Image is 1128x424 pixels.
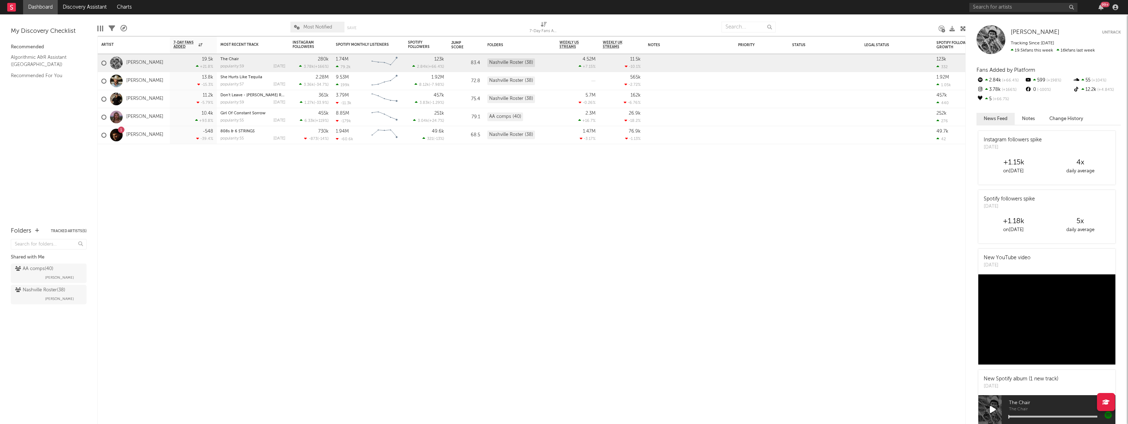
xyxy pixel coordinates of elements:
div: ( ) [299,82,329,87]
span: 16k fans last week [1011,48,1095,53]
button: Change History [1042,113,1090,125]
div: 280k [318,57,329,62]
span: -873 [309,137,317,141]
span: +119 % [316,119,328,123]
div: 162k [631,93,641,98]
div: Nashville Roster (38) [487,131,535,139]
div: 5.7M [585,93,596,98]
div: 3.78k [976,85,1024,94]
a: Recommended For You [11,72,79,80]
span: +24.7 % [429,119,443,123]
div: 4.52M [583,57,596,62]
div: The Chair [220,57,285,61]
div: -15.3 % [197,82,213,87]
div: 4 x [1047,158,1114,167]
svg: Chart title [368,126,401,144]
input: Search... [721,22,776,32]
div: 808s & 6 STRINGS [220,129,285,133]
div: A&R Pipeline [120,18,127,39]
div: 199k [336,83,350,87]
span: Weekly UK Streams [603,40,630,49]
span: -7.98 % [430,83,443,87]
div: on [DATE] [980,226,1047,234]
a: [PERSON_NAME] [126,114,163,120]
span: Tracking Since: [DATE] [1011,41,1054,45]
div: -2.72 % [624,82,641,87]
div: 7-Day Fans Added (7-Day Fans Added) [530,18,558,39]
div: 8.85M [336,111,349,116]
span: 3.83k [420,101,430,105]
a: [PERSON_NAME] [126,96,163,102]
div: Girl Of Constant Sorrow [220,111,285,115]
div: 457k [936,93,947,98]
span: Weekly US Streams [559,40,585,49]
div: [DATE] [984,383,1058,390]
div: Legal Status [864,43,911,47]
button: Tracked Artists(5) [51,229,87,233]
div: daily average [1047,226,1114,234]
span: -13 % [434,137,443,141]
div: popularity: 55 [220,119,244,123]
svg: Chart title [368,108,401,126]
a: [PERSON_NAME] [126,60,163,66]
span: 2.84k [417,65,427,69]
div: ( ) [415,100,444,105]
div: 252k [936,111,947,116]
div: Filters [109,18,115,39]
div: 12.2k [1073,85,1121,94]
div: 19.5k [202,57,213,62]
span: 7-Day Fans Added [174,40,197,49]
div: 11.5k [630,57,641,62]
div: ( ) [414,82,444,87]
span: -33.9 % [315,101,328,105]
div: -18.2 % [624,118,641,123]
span: -100 % [1036,88,1051,92]
div: [DATE] [984,203,1035,210]
div: 3.79M [336,93,349,98]
div: [DATE] [984,262,1031,269]
div: Recommended [11,43,87,52]
span: -1.29 % [431,101,443,105]
div: +7.15 % [579,64,596,69]
div: on [DATE] [980,167,1047,176]
div: 49.6k [432,129,444,134]
div: popularity: 59 [220,101,244,105]
div: [DATE] [984,144,1042,151]
div: +93.8 % [195,118,213,123]
span: 19.5k fans this week [1011,48,1053,53]
div: 730k [318,129,329,134]
input: Search for folders... [11,239,87,249]
span: The Chair [1009,399,1115,407]
div: Spotify Monthly Listeners [336,43,390,47]
a: AA comps(40)[PERSON_NAME] [11,264,87,283]
div: Folders [487,43,541,47]
button: Untrack [1102,29,1121,36]
div: -179k [336,119,351,123]
div: 123k [936,57,946,62]
div: ( ) [304,136,329,141]
div: Status [792,43,839,47]
span: +198 % [1045,79,1061,83]
span: +66.4 % [429,65,443,69]
div: 10.4k [202,111,213,116]
span: [PERSON_NAME] [45,295,74,303]
div: -60.6k [336,137,353,141]
button: Save [347,26,356,30]
div: [DATE] [273,83,285,87]
div: Folders [11,227,31,235]
div: 123k [434,57,444,62]
div: Spotify followers spike [984,195,1035,203]
span: Fans Added by Platform [976,67,1035,73]
div: -10.1 % [625,64,641,69]
div: Edit Columns [97,18,103,39]
div: -3.17 % [580,136,596,141]
a: Don't Leave - [PERSON_NAME] Remix [220,93,290,97]
div: 76.9k [629,129,641,134]
div: 276 [936,119,948,123]
div: 455k [318,111,329,116]
div: [DATE] [273,101,285,105]
div: 7-Day Fans Added (7-Day Fans Added) [530,27,558,36]
div: 565k [630,75,641,80]
div: daily average [1047,167,1114,176]
div: 440 [936,101,949,105]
